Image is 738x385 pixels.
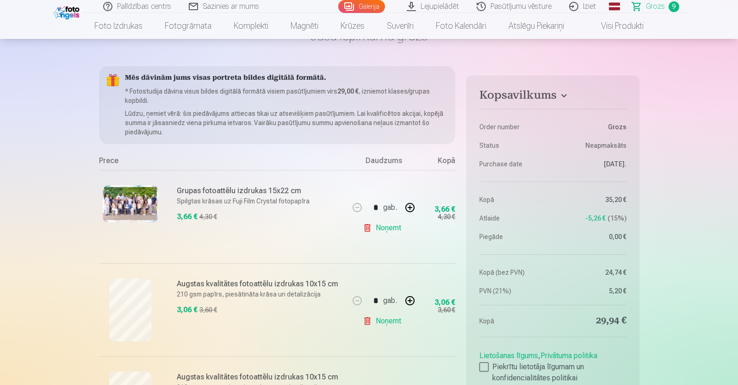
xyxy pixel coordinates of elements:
[199,212,217,221] div: 4,30 €
[497,13,575,39] a: Atslēgu piekariņi
[479,159,548,169] dt: Purchase date
[99,155,349,170] div: Prece
[363,312,405,330] a: Noņemt
[434,300,455,305] div: 3,06 €
[363,219,405,237] a: Noņemt
[558,122,626,132] dd: Grozs
[558,159,626,169] dd: [DATE].
[177,304,198,316] div: 3,06 €
[177,211,198,222] div: 3,66 €
[337,88,359,95] b: 29,00 €
[479,286,548,296] dt: PVN (21%)
[349,155,418,170] div: Daudzums
[479,141,548,150] dt: Status
[438,305,455,315] div: 3,60 €
[438,212,455,221] div: 4,30 €
[177,372,344,383] h6: Augstas kvalitātes fotoattēlu izdrukas 10x15 cm
[125,74,448,83] h5: Mēs dāvinām jums visas portreta bildes digitālā formātā.
[558,315,626,328] dd: 29,94 €
[177,278,344,290] h6: Augstas kvalitātes fotoattēlu izdrukas 10x15 cm
[479,195,548,204] dt: Kopā
[585,214,606,223] span: -5,26 €
[575,13,655,39] a: Visi produkti
[376,13,425,39] a: Suvenīri
[479,268,548,277] dt: Kopā (bez PVN)
[329,13,376,39] a: Krūzes
[279,13,329,39] a: Magnēti
[558,286,626,296] dd: 5,20 €
[479,122,548,132] dt: Order number
[479,88,626,105] button: Kopsavilkums
[434,207,455,212] div: 3,66 €
[177,196,344,206] p: Spilgtas krāsas uz Fuji Film Crystal fotopapīra
[479,232,548,241] dt: Piegāde
[669,1,679,12] span: 9
[418,155,455,170] div: Kopā
[177,185,344,196] h6: Grupas fotoattēlu izdrukas 15x22 cm
[425,13,497,39] a: Foto kalendāri
[479,361,626,384] label: Piekrītu lietotāja līgumam un konfidencialitātes politikai
[383,196,397,219] div: gab.
[608,214,626,223] span: 15 %
[383,290,397,312] div: gab.
[479,214,548,223] dt: Atlaide
[646,1,665,12] span: Grozs
[479,351,538,360] a: Lietošanas līgums
[558,195,626,204] dd: 35,20 €
[479,315,548,328] dt: Kopā
[540,351,597,360] a: Privātuma politika
[558,232,626,241] dd: 0,00 €
[558,268,626,277] dd: 24,74 €
[125,109,448,137] p: Lūdzu, ņemiet vērā: šis piedāvājums attiecas tikai uz atsevišķiem pasūtījumiem. Lai kvalificētos ...
[585,141,626,150] span: Neapmaksāts
[199,305,217,315] div: 3,60 €
[223,13,279,39] a: Komplekti
[177,290,344,299] p: 210 gsm papīrs, piesātināta krāsa un detalizācija
[154,13,223,39] a: Fotogrāmata
[54,4,82,19] img: /fa1
[479,347,626,384] div: ,
[83,13,154,39] a: Foto izdrukas
[125,87,448,105] p: * Fotostudija dāvina visus bildes digitālā formātā visiem pasūtījumiem virs , izniemot klases/gru...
